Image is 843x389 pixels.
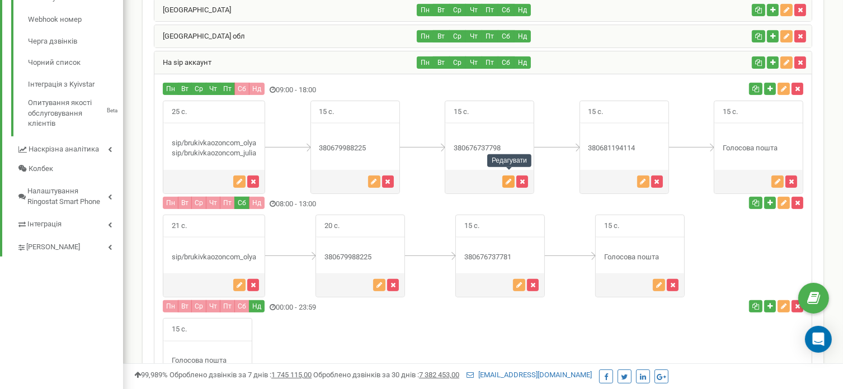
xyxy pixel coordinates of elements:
span: 15 с. [311,101,343,123]
u: 1 745 115,00 [271,371,312,379]
span: 15 с. [714,101,746,123]
div: Голосова пошта [163,355,252,366]
a: Інтеграція з Kyivstar [28,74,123,96]
a: [GEOGRAPHIC_DATA] [154,6,231,14]
div: sip/brukivkaozoncom_olya [163,252,265,263]
button: Пт [482,30,498,42]
a: Наскрізна аналітика [17,136,123,159]
a: Інтеграція [17,211,123,234]
button: Нд [514,30,531,42]
div: Редагувати [487,154,531,167]
a: На sip аккаунт [154,58,211,67]
a: [GEOGRAPHIC_DATA] обл [154,32,245,40]
div: Open Intercom Messenger [805,326,832,353]
button: Чт [206,83,220,95]
div: 380679988225 [316,252,404,263]
div: Голосова пошта [714,143,803,154]
button: Чт [206,300,220,312]
span: Колбек [29,164,53,174]
button: Сб [498,4,515,16]
button: Сб [498,30,515,42]
div: 08:00 - 13:00 [154,197,592,212]
span: Наскрізна аналітика [29,144,99,155]
div: 09:00 - 18:00 [154,83,592,98]
div: 00:00 - 23:59 [154,300,592,315]
button: Чт [465,56,482,69]
div: sip/brukivkaozoncom_olya sip/brukivkaozoncom_julia [163,138,265,159]
button: Пн [417,56,434,69]
button: Пт [220,300,235,312]
button: Сб [234,83,249,95]
button: Пн [417,30,434,42]
button: Сб [498,56,515,69]
button: Вт [433,56,450,69]
button: Нд [249,300,265,312]
div: 380676737781 [456,252,544,263]
button: Вт [433,30,450,42]
button: Сб [234,197,249,209]
button: Ср [191,300,206,312]
button: Пт [482,4,498,16]
a: Опитування якості обслуговування клієнтівBeta [28,95,123,129]
a: Webhook номер [28,9,123,31]
span: Інтеграція [27,219,62,230]
button: Нд [514,56,531,69]
span: 15 с. [163,319,195,340]
a: Чорний список [28,52,123,74]
u: 7 382 453,00 [419,371,459,379]
span: 21 с. [163,215,195,237]
button: Ср [449,56,466,69]
div: 380679988225 [311,143,399,154]
a: Черга дзвінків [28,31,123,53]
button: Вт [433,4,450,16]
button: Вт [178,300,192,312]
span: 15 с. [580,101,612,123]
button: Ср [191,197,206,209]
button: Пт [220,197,235,209]
span: [PERSON_NAME] [26,242,80,253]
button: Чт [465,4,482,16]
a: [PERSON_NAME] [17,234,123,257]
button: Пн [417,4,434,16]
span: 15 с. [596,215,628,237]
span: 99,989% [134,371,168,379]
button: Сб [234,300,249,312]
button: Пт [220,83,235,95]
button: Нд [249,83,265,95]
div: Голосова пошта [596,252,684,263]
a: [EMAIL_ADDRESS][DOMAIN_NAME] [467,371,592,379]
span: 25 с. [163,101,195,123]
button: Нд [514,4,531,16]
span: Оброблено дзвінків за 7 днів : [169,371,312,379]
a: Колбек [17,159,123,179]
button: Пн [163,197,178,209]
a: Налаштування Ringostat Smart Phone [17,178,123,211]
button: Пт [482,56,498,69]
button: Чт [465,30,482,42]
span: 15 с. [456,215,488,237]
button: Ср [191,83,206,95]
span: Оброблено дзвінків за 30 днів : [313,371,459,379]
div: 380676737798 [445,143,534,154]
button: Вт [178,197,192,209]
button: Пн [163,83,178,95]
button: Ср [449,30,466,42]
button: Чт [206,197,220,209]
button: Ср [449,4,466,16]
button: Вт [178,83,192,95]
button: Нд [249,197,265,209]
span: Налаштування Ringostat Smart Phone [27,186,108,207]
span: 15 с. [445,101,477,123]
button: Пн [163,300,178,312]
span: 20 с. [316,215,348,237]
div: 380681194114 [580,143,668,154]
